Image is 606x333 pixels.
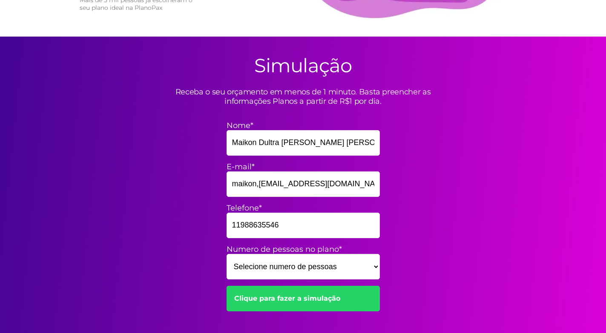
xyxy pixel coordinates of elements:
[254,54,352,77] h2: Simulação
[227,162,380,171] label: E-mail*
[227,121,380,130] label: Nome*
[227,286,380,311] a: Clique para fazer a simulação
[227,245,380,254] label: Numero de pessoas no plano*
[227,203,380,213] label: Telefone*
[154,87,452,106] p: Receba o seu orçamento em menos de 1 minuto. Basta preencher as informações Planos a partir de R$...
